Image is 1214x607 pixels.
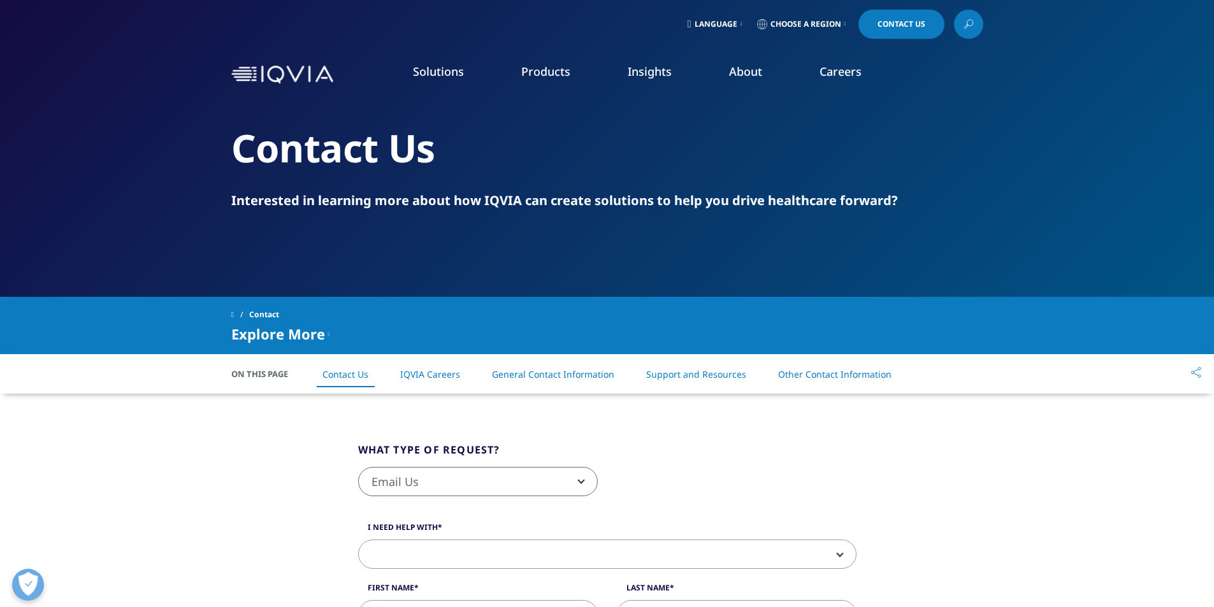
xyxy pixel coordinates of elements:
a: Other Contact Information [778,368,892,380]
a: Contact Us [322,368,368,380]
span: On This Page [231,368,301,380]
label: I need help with [358,522,856,539]
button: Open Preferences [12,569,44,601]
label: Last Name [617,582,856,600]
a: Insights [628,64,672,79]
label: First Name [358,582,598,600]
a: Support and Resources [646,368,746,380]
img: IQVIA Healthcare Information Technology and Pharma Clinical Research Company [231,66,333,84]
span: Choose a Region [770,19,841,29]
div: Interested in learning more about how IQVIA can create solutions to help you drive healthcare for... [231,192,983,210]
span: Contact Us [878,20,925,28]
a: Products [521,64,570,79]
a: Solutions [413,64,464,79]
span: Explore More [231,326,325,341]
span: Contact [249,303,279,326]
a: About [729,64,762,79]
a: Contact Us [858,10,944,39]
a: IQVIA Careers [400,368,460,380]
a: General Contact Information [492,368,614,380]
legend: What type of request? [358,442,500,467]
span: Email Us [359,468,597,497]
span: Language [695,19,737,29]
h2: Contact Us [231,124,983,172]
span: Email Us [358,467,598,496]
a: Careers [820,64,862,79]
nav: Primary [338,45,983,104]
